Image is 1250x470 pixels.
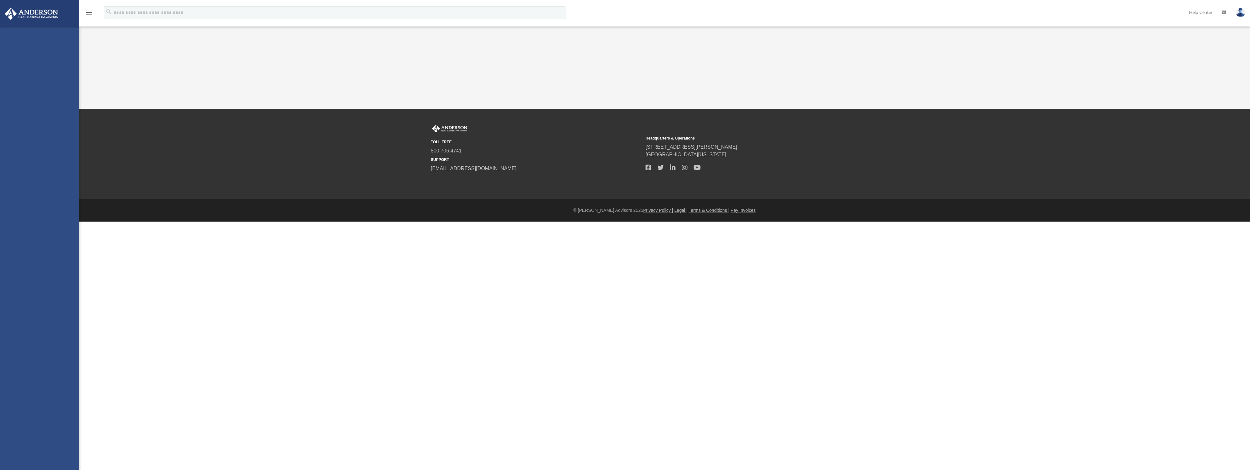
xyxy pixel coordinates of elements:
[85,12,93,16] a: menu
[646,152,726,157] a: [GEOGRAPHIC_DATA][US_STATE]
[730,208,755,213] a: Pay Invoices
[674,208,688,213] a: Legal |
[643,208,673,213] a: Privacy Policy |
[431,148,462,153] a: 800.706.4741
[646,144,737,150] a: [STREET_ADDRESS][PERSON_NAME]
[689,208,730,213] a: Terms & Conditions |
[431,166,516,171] a: [EMAIL_ADDRESS][DOMAIN_NAME]
[431,139,641,145] small: TOLL FREE
[646,135,856,141] small: Headquarters & Operations
[105,9,112,15] i: search
[3,8,60,20] img: Anderson Advisors Platinum Portal
[79,207,1250,214] div: © [PERSON_NAME] Advisors 2025
[85,9,93,16] i: menu
[431,125,469,133] img: Anderson Advisors Platinum Portal
[1236,8,1245,17] img: User Pic
[431,157,641,163] small: SUPPORT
